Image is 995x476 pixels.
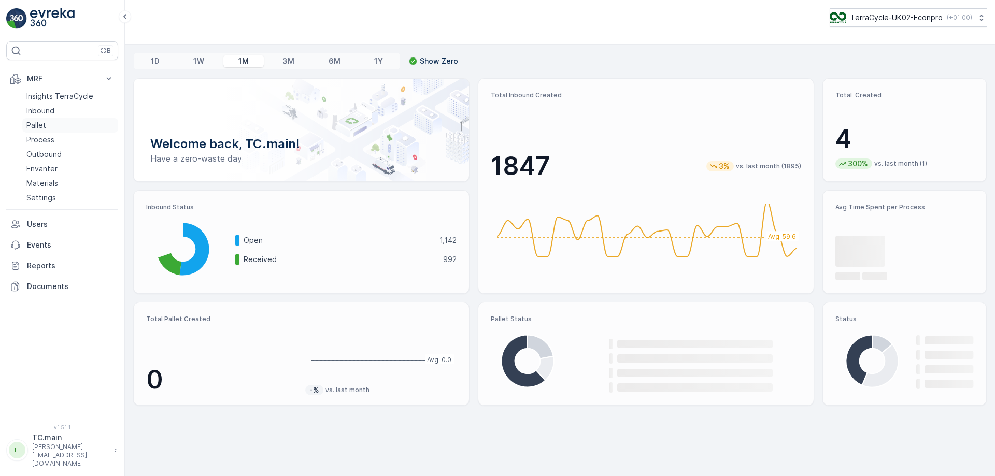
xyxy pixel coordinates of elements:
p: Inbound [26,106,54,116]
p: 4 [835,123,974,154]
p: Pallet [26,120,46,131]
p: Insights TerraCycle [26,91,93,102]
p: Materials [26,178,58,189]
p: 1,142 [439,235,457,246]
p: [PERSON_NAME][EMAIL_ADDRESS][DOMAIN_NAME] [32,443,109,468]
p: TerraCycle-UK02-Econpro [850,12,943,23]
img: terracycle_logo_wKaHoWT.png [830,12,846,23]
p: 1D [151,56,160,66]
a: Process [22,133,118,147]
p: Show Zero [420,56,458,66]
p: Open [244,235,433,246]
p: vs. last month [325,386,369,394]
p: ( +01:00 ) [947,13,972,22]
span: v 1.51.1 [6,424,118,430]
p: 300% [847,158,869,169]
p: 992 [443,254,457,265]
a: Envanter [22,162,118,176]
p: Avg Time Spent per Process [835,203,974,211]
a: Reports [6,255,118,276]
p: Status [835,315,974,323]
p: 3% [718,161,731,171]
p: Total Inbound Created [491,91,801,99]
p: Total Pallet Created [146,315,297,323]
p: 1847 [491,151,550,182]
p: Reports [27,261,114,271]
a: Pallet [22,118,118,133]
p: Total Created [835,91,974,99]
p: Inbound Status [146,203,457,211]
p: ⌘B [101,47,111,55]
button: MRF [6,68,118,89]
p: vs. last month (1) [874,160,927,168]
p: MRF [27,74,97,84]
a: Materials [22,176,118,191]
p: 1W [193,56,204,66]
button: TTTC.main[PERSON_NAME][EMAIL_ADDRESS][DOMAIN_NAME] [6,432,118,468]
p: Settings [26,193,56,203]
p: Events [27,240,114,250]
p: 0 [146,364,297,395]
p: TC.main [32,432,109,443]
a: Inbound [22,104,118,118]
p: 1M [238,56,249,66]
a: Settings [22,191,118,205]
p: Documents [27,281,114,292]
p: vs. last month (1895) [736,162,801,170]
a: Insights TerraCycle [22,89,118,104]
p: Process [26,135,54,145]
p: Have a zero-waste day [150,152,452,165]
p: 6M [329,56,340,66]
p: Envanter [26,164,58,174]
p: Received [244,254,436,265]
img: logo_light-DOdMpM7g.png [30,8,75,29]
img: logo [6,8,27,29]
p: -% [308,385,320,395]
p: 3M [282,56,294,66]
p: 1Y [374,56,383,66]
p: Welcome back, TC.main! [150,136,452,152]
a: Outbound [22,147,118,162]
p: Outbound [26,149,62,160]
p: Pallet Status [491,315,801,323]
button: TerraCycle-UK02-Econpro(+01:00) [830,8,987,27]
div: TT [9,442,25,458]
p: Users [27,219,114,229]
a: Events [6,235,118,255]
a: Documents [6,276,118,297]
a: Users [6,214,118,235]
